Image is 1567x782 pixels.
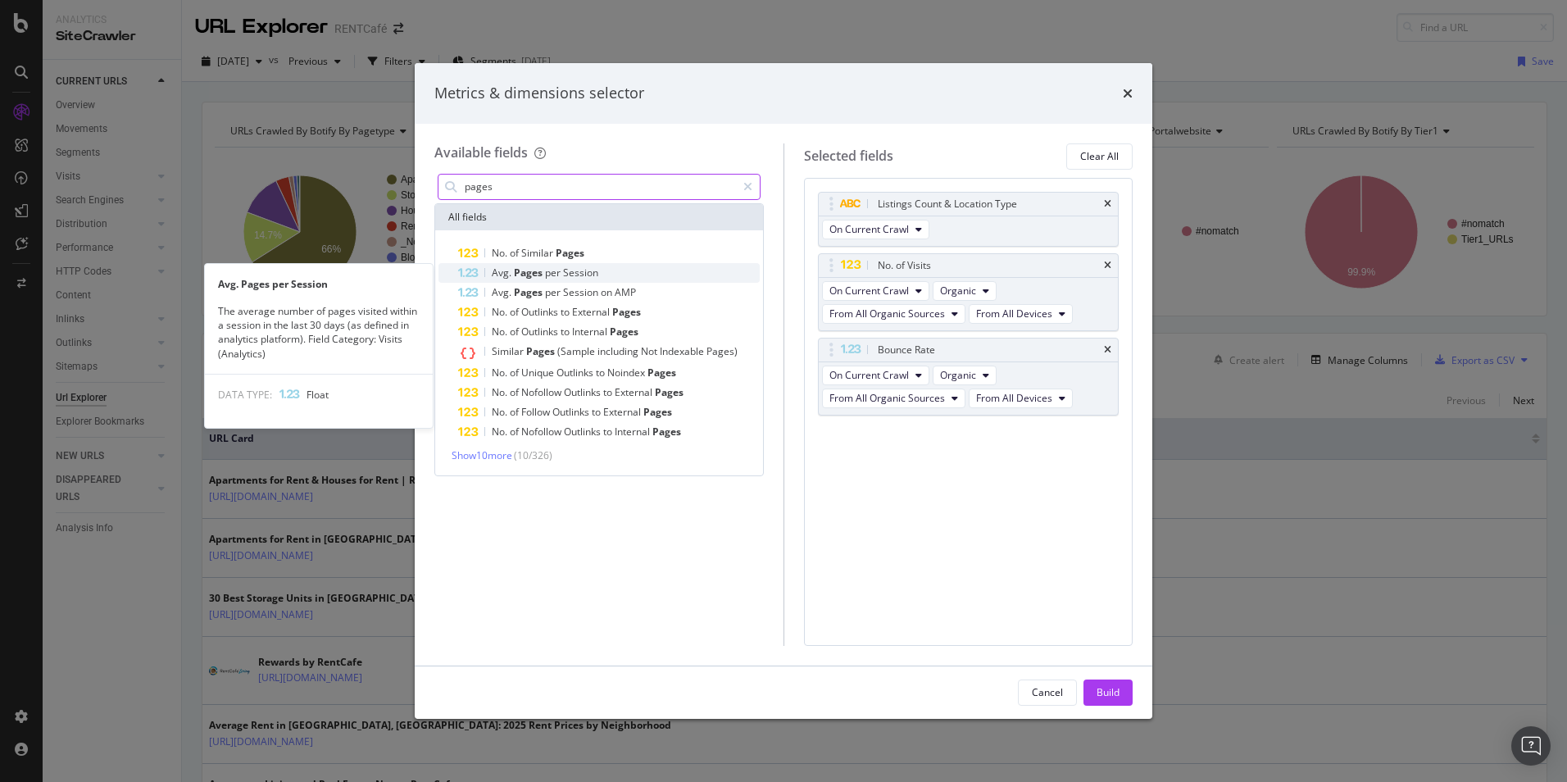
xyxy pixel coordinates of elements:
button: On Current Crawl [822,366,929,385]
div: Cancel [1032,685,1063,699]
div: times [1104,345,1111,355]
span: Pages [647,366,676,380]
span: Nofollow [521,425,564,439]
span: From All Organic Sources [829,391,945,405]
span: Pages [652,425,681,439]
div: The average number of pages visited within a session in the last 30 days (as defined in analytics... [205,304,433,361]
div: times [1104,199,1111,209]
span: of [510,325,521,339]
span: Pages [610,325,638,339]
div: Build [1097,685,1120,699]
span: AMP [615,285,636,299]
span: Avg. [492,266,514,280]
span: No. [492,246,510,260]
span: Pages [514,285,545,299]
span: including [597,344,641,358]
span: Outlinks [556,366,596,380]
span: Pages) [706,344,738,358]
span: ( 10 / 326 ) [514,448,552,462]
div: No. of VisitstimesOn Current CrawlOrganicFrom All Organic SourcesFrom All Devices [818,253,1120,331]
button: From All Organic Sources [822,304,965,324]
span: Pages [556,246,584,260]
span: Outlinks [521,305,561,319]
span: Nofollow [521,385,564,399]
div: modal [415,63,1152,719]
span: Indexable [660,344,706,358]
span: of [510,246,521,260]
span: External [615,385,655,399]
button: From All Devices [969,389,1073,408]
span: External [603,405,643,419]
div: Clear All [1080,149,1119,163]
span: Unique [521,366,556,380]
span: No. [492,325,510,339]
span: Similar [521,246,556,260]
span: Show 10 more [452,448,512,462]
span: to [596,366,607,380]
span: Outlinks [521,325,561,339]
span: Avg. [492,285,514,299]
span: Pages [514,266,545,280]
span: From All Organic Sources [829,307,945,321]
div: Available fields [434,143,528,161]
button: On Current Crawl [822,220,929,239]
span: to [603,425,615,439]
span: On Current Crawl [829,284,909,298]
span: No. [492,385,510,399]
button: On Current Crawl [822,281,929,301]
span: Not [641,344,660,358]
span: On Current Crawl [829,222,909,236]
span: External [572,305,612,319]
span: per [545,285,563,299]
button: Cancel [1018,680,1077,706]
span: on [601,285,615,299]
span: Outlinks [564,385,603,399]
div: times [1104,261,1111,271]
div: Listings Count & Location TypetimesOn Current Crawl [818,192,1120,247]
div: No. of Visits [878,257,931,274]
button: Organic [933,366,997,385]
span: of [510,425,521,439]
span: Outlinks [552,405,592,419]
div: times [1123,83,1133,104]
span: (Sample [557,344,597,358]
span: of [510,385,521,399]
span: No. [492,305,510,319]
span: of [510,305,521,319]
span: Similar [492,344,526,358]
div: Bounce RatetimesOn Current CrawlOrganicFrom All Organic SourcesFrom All Devices [818,338,1120,416]
div: Bounce Rate [878,342,935,358]
span: to [561,305,572,319]
span: Session [563,285,601,299]
div: Listings Count & Location Type [878,196,1017,212]
div: Open Intercom Messenger [1511,726,1551,766]
span: Pages [643,405,672,419]
span: to [561,325,572,339]
span: Internal [615,425,652,439]
span: Pages [612,305,641,319]
span: to [592,405,603,419]
div: Avg. Pages per Session [205,277,433,291]
span: Pages [655,385,684,399]
span: Outlinks [564,425,603,439]
span: No. [492,425,510,439]
span: From All Devices [976,307,1052,321]
span: Organic [940,368,976,382]
span: of [510,366,521,380]
span: Organic [940,284,976,298]
span: Session [563,266,598,280]
button: From All Organic Sources [822,389,965,408]
div: Metrics & dimensions selector [434,83,644,104]
div: Selected fields [804,147,893,166]
button: Organic [933,281,997,301]
button: Build [1083,680,1133,706]
span: Follow [521,405,552,419]
span: No. [492,366,510,380]
span: From All Devices [976,391,1052,405]
span: Noindex [607,366,647,380]
span: of [510,405,521,419]
span: per [545,266,563,280]
div: All fields [435,204,763,230]
span: Pages [526,344,557,358]
button: From All Devices [969,304,1073,324]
